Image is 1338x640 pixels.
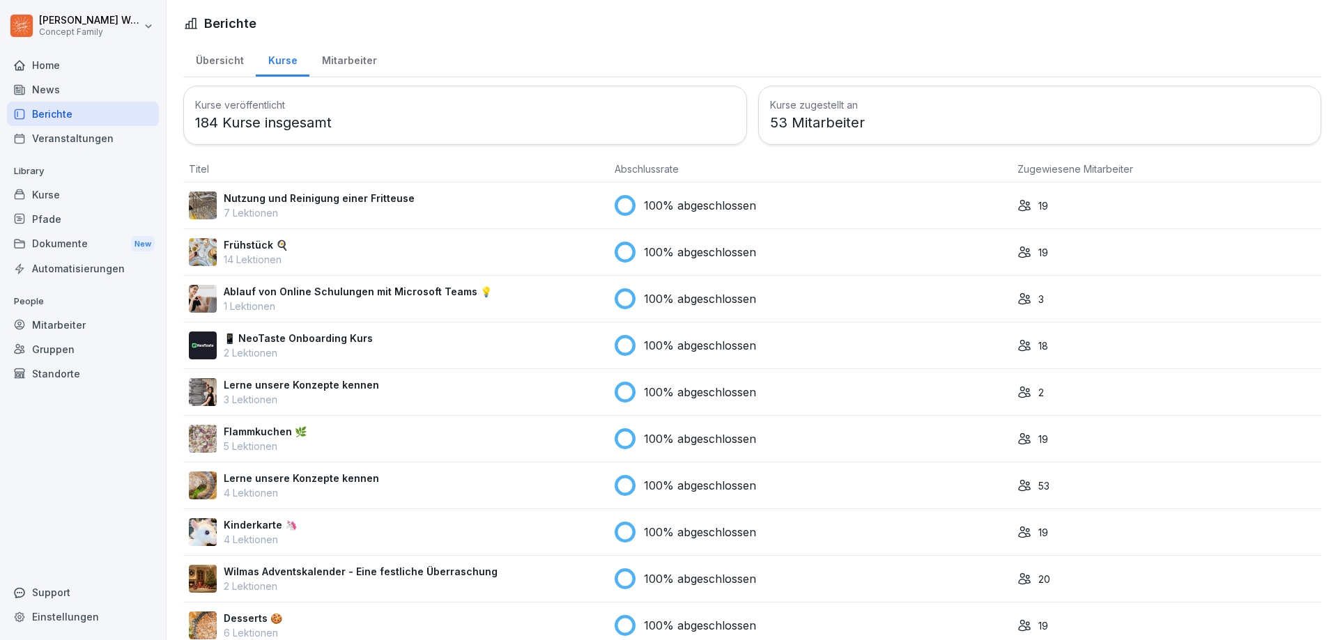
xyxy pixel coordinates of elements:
a: Mitarbeiter [309,41,389,77]
img: olj5wwb43e69gm36jnidps00.png [189,378,217,406]
p: 2 [1038,385,1044,400]
img: ypa7uvgezun3840uzme8lu5g.png [189,611,217,639]
p: Kinderkarte 🦄 [224,517,297,532]
a: Veranstaltungen [7,126,159,150]
p: 19 [1038,525,1048,540]
img: ssvnl9aim273pmzdbnjk7g2q.png [189,471,217,499]
a: Home [7,53,159,77]
p: 100% abgeschlossen [644,290,756,307]
p: 4 Lektionen [224,485,379,500]
div: New [131,236,155,252]
p: 53 Mitarbeiter [770,112,1310,133]
span: Zugewiesene Mitarbeiter [1017,163,1133,175]
p: 3 Lektionen [224,392,379,407]
p: 100% abgeschlossen [644,524,756,540]
a: Einstellungen [7,604,159,629]
p: 19 [1038,245,1048,260]
img: b2msvuojt3s6egexuweix326.png [189,192,217,219]
a: Kurse [7,182,159,207]
img: wogpw1ad3b6xttwx9rgsg3h8.png [189,331,217,359]
img: gpvzxdfjebcrmhe0kchkzgnt.png [189,565,217,593]
a: News [7,77,159,102]
h3: Kurse veröffentlicht [195,97,735,112]
a: Automatisierungen [7,256,159,281]
a: Standorte [7,361,159,386]
th: Abschlussrate [609,156,1012,182]
p: 19 [1038,618,1048,633]
p: 19 [1038,198,1048,213]
p: 20 [1038,572,1050,586]
p: Ablauf von Online Schulungen mit Microsoft Teams 💡 [224,284,492,299]
p: 2 Lektionen [224,345,373,360]
p: 100% abgeschlossen [644,617,756,634]
p: 5 Lektionen [224,439,307,453]
p: 100% abgeschlossen [644,570,756,587]
a: Übersicht [183,41,256,77]
a: DokumenteNew [7,231,159,257]
p: 53 [1038,478,1049,493]
div: Support [7,580,159,604]
p: 7 Lektionen [224,205,415,220]
img: e8eoks8cju23yjmx0b33vrq2.png [189,285,217,313]
span: Titel [189,163,209,175]
p: Lerne unsere Konzepte kennen [224,377,379,392]
p: 1 Lektionen [224,299,492,313]
p: Concept Family [39,27,141,37]
p: Frühstück 🍳 [224,237,288,252]
p: Lerne unsere Konzepte kennen [224,471,379,485]
p: 19 [1038,432,1048,446]
p: 6 Lektionen [224,625,282,640]
img: hnpnnr9tv292r80l0gdrnijs.png [189,518,217,546]
p: 📱 NeoTaste Onboarding Kurs [224,331,373,345]
p: [PERSON_NAME] Weichsel [39,15,141,26]
h3: Kurse zugestellt an [770,97,1310,112]
p: Nutzung und Reinigung einer Fritteuse [224,191,415,205]
p: 100% abgeschlossen [644,244,756,260]
p: 100% abgeschlossen [644,337,756,354]
a: Mitarbeiter [7,313,159,337]
p: 100% abgeschlossen [644,384,756,400]
p: Library [7,160,159,182]
p: Wilmas Adventskalender - Eine festliche Überraschung [224,564,498,579]
a: Kurse [256,41,309,77]
a: Gruppen [7,337,159,361]
img: n6mw6n4d96pxhuc2jbr164bu.png [189,238,217,266]
p: 18 [1038,338,1048,353]
p: Flammkuchen 🌿 [224,424,307,439]
a: Berichte [7,102,159,126]
p: 100% abgeschlossen [644,430,756,447]
p: 2 Lektionen [224,579,498,593]
img: jb643umo8xb48cipqni77y3i.png [189,425,217,453]
p: 100% abgeschlossen [644,477,756,494]
p: 3 [1038,292,1044,306]
p: 184 Kurse insgesamt [195,112,735,133]
p: 4 Lektionen [224,532,297,547]
p: 100% abgeschlossen [644,197,756,214]
p: Desserts 🍪 [224,611,282,625]
p: 14 Lektionen [224,252,288,267]
a: Pfade [7,207,159,231]
div: Dokumente [7,231,159,257]
p: People [7,290,159,313]
h1: Berichte [204,14,256,33]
